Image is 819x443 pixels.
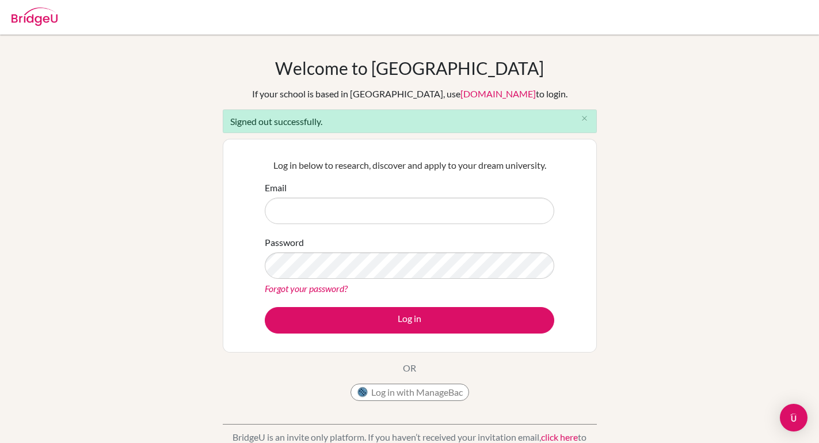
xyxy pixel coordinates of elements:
a: click here [541,431,578,442]
h1: Welcome to [GEOGRAPHIC_DATA] [275,58,544,78]
button: Log in [265,307,554,334]
label: Password [265,236,304,249]
button: Log in with ManageBac [351,384,469,401]
div: Signed out successfully. [223,109,597,133]
i: close [580,114,589,123]
a: Forgot your password? [265,283,348,294]
p: Log in below to research, discover and apply to your dream university. [265,158,554,172]
button: Close [573,110,596,127]
img: Bridge-U [12,7,58,26]
label: Email [265,181,287,195]
p: OR [403,361,416,375]
div: Open Intercom Messenger [780,404,807,431]
div: If your school is based in [GEOGRAPHIC_DATA], use to login. [252,87,567,101]
a: [DOMAIN_NAME] [460,88,536,99]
